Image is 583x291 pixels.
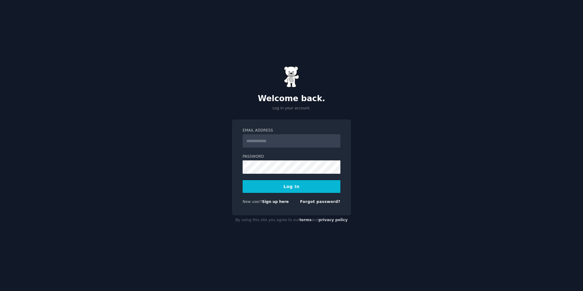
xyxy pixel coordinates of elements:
button: Log In [243,180,340,193]
a: privacy policy [319,218,348,222]
span: New user? [243,200,262,204]
div: By using this site you agree to our and [232,215,351,225]
a: Sign up here [262,200,289,204]
p: Log in your account. [232,106,351,111]
img: Gummy Bear [284,66,299,87]
a: Forgot password? [300,200,340,204]
label: Password [243,154,340,159]
a: terms [299,218,312,222]
label: Email Address [243,128,340,133]
h2: Welcome back. [232,94,351,104]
